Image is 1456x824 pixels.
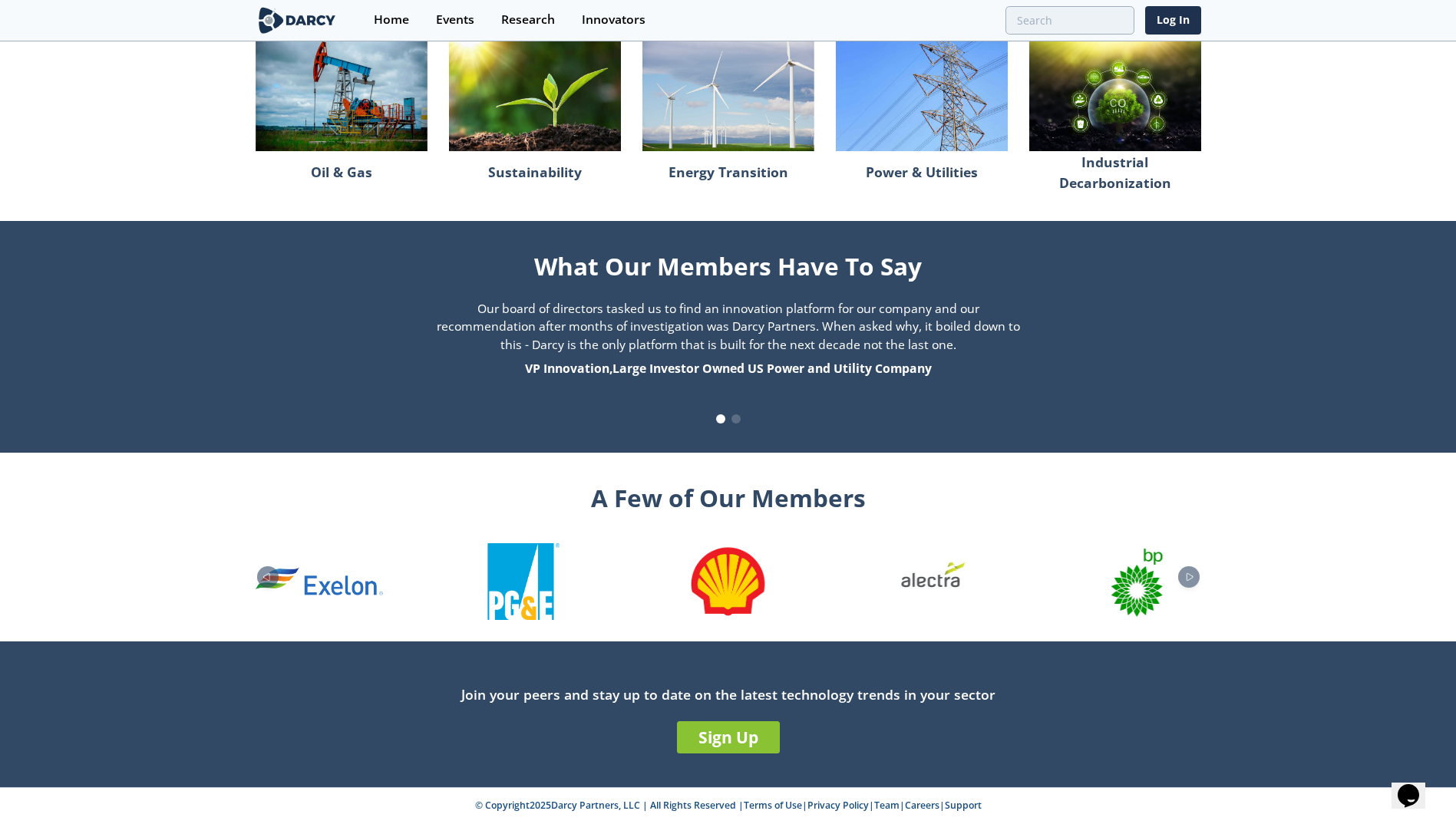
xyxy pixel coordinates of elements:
[487,543,560,620] img: 1616524801804-PG%26E.png
[311,157,372,189] p: Oil & Gas
[807,799,869,812] a: Privacy Policy
[1029,36,1201,150] img: industrial-decarbonization-299db23ffd2d26ea53b85058e0ea4a31.jpg
[689,543,766,620] img: shell.com-small.png
[255,567,382,595] div: 3 / 26
[582,14,645,26] div: Innovators
[1145,6,1201,35] a: Log In
[374,300,1083,378] div: Our board of directors tasked us to find an innovation platform for our company and our recommend...
[488,157,582,189] p: Sustainability
[677,721,780,753] a: Sign Up
[905,799,939,812] a: Careers
[257,566,279,588] div: Previous slide
[836,36,1008,150] img: power-0245a545bc4df729e8541453bebf1337.jpg
[874,799,900,812] a: Team
[1392,763,1441,809] iframe: chat widget
[1098,543,1175,620] img: bp.com.png
[1005,6,1134,35] input: Advanced Search
[449,36,621,150] img: sustainability-770903ad21d5b8021506027e77cf2c8d.jpg
[374,14,409,26] div: Home
[744,799,802,812] a: Terms of Use
[1029,157,1201,189] p: Industrial Decarbonization
[255,567,382,595] img: 1616523637306-Exelon.png
[256,474,1201,516] div: A Few of Our Members
[374,242,1083,284] div: What Our Members Have To Say
[869,543,996,620] div: 6 / 26
[642,36,814,150] img: energy-e11202bc638c76e8d54b5a3ddfa9579d.jpg
[256,684,1201,704] div: Join your peers and stay up to date on the latest technology trends in your sector
[460,543,587,620] div: 4 / 26
[945,799,982,812] a: Support
[436,14,474,26] div: Events
[428,360,1029,378] div: VP Innovation , Large Investor Owned US Power and Utility Company
[866,157,978,189] p: Power & Utilities
[1073,543,1200,620] div: 7 / 26
[160,799,1296,812] p: © Copyright 2025 Darcy Partners, LLC | All Rights Reserved | | | | |
[664,543,791,620] div: 5 / 26
[894,543,971,620] img: alectrautilities.com.png
[501,14,555,26] div: Research
[374,300,1083,378] div: 2 / 4
[256,36,428,150] img: oilandgas-64dff166b779d667df70ba2f03b7bb17.jpg
[256,7,339,34] img: logo-wide.svg
[1178,566,1200,588] div: Next slide
[669,157,788,189] p: Energy Transition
